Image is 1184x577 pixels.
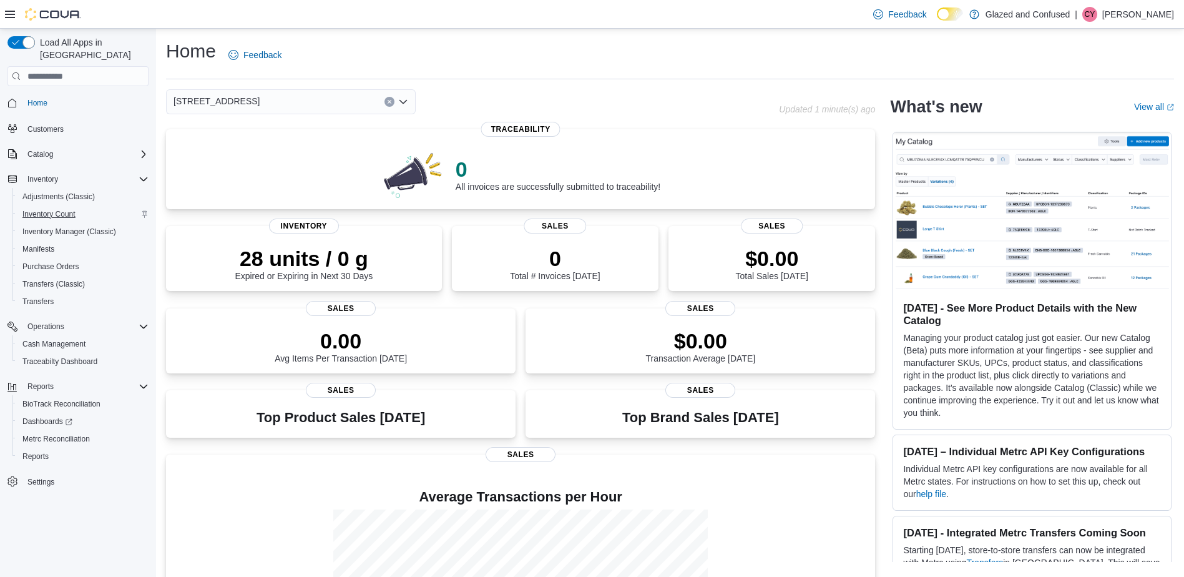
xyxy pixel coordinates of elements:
[2,145,154,163] button: Catalog
[646,328,756,363] div: Transaction Average [DATE]
[174,94,260,109] span: [STREET_ADDRESS]
[12,395,154,413] button: BioTrack Reconciliation
[17,259,149,274] span: Purchase Orders
[7,89,149,523] nav: Complex example
[22,262,79,272] span: Purchase Orders
[17,242,59,257] a: Manifests
[27,174,58,184] span: Inventory
[17,294,59,309] a: Transfers
[12,293,154,310] button: Transfers
[22,227,116,237] span: Inventory Manager (Classic)
[22,192,95,202] span: Adjustments (Classic)
[12,205,154,223] button: Inventory Count
[384,97,394,107] button: Clear input
[890,97,982,117] h2: What's new
[12,430,154,448] button: Metrc Reconciliation
[12,275,154,293] button: Transfers (Classic)
[967,558,1004,568] a: Transfers
[456,157,660,182] p: 0
[35,36,149,61] span: Load All Apps in [GEOGRAPHIC_DATA]
[1167,104,1174,111] svg: External link
[903,526,1161,539] h3: [DATE] - Integrated Metrc Transfers Coming Soon
[1082,7,1097,22] div: Connie Yates
[27,149,53,159] span: Catalog
[888,8,926,21] span: Feedback
[510,246,600,281] div: Total # Invoices [DATE]
[22,319,149,334] span: Operations
[17,432,149,446] span: Metrc Reconciliation
[12,413,154,430] a: Dashboards
[17,189,149,204] span: Adjustments (Classic)
[17,294,149,309] span: Transfers
[17,277,90,292] a: Transfers (Classic)
[17,277,149,292] span: Transfers (Classic)
[22,379,149,394] span: Reports
[243,49,281,61] span: Feedback
[17,414,149,429] span: Dashboards
[736,246,808,271] p: $0.00
[741,219,803,234] span: Sales
[916,489,946,499] a: help file
[22,147,58,162] button: Catalog
[2,119,154,137] button: Customers
[22,172,149,187] span: Inventory
[736,246,808,281] div: Total Sales [DATE]
[27,477,54,487] span: Settings
[510,246,600,271] p: 0
[306,301,376,316] span: Sales
[22,451,49,461] span: Reports
[17,414,77,429] a: Dashboards
[17,337,91,352] a: Cash Management
[1075,7,1077,22] p: |
[22,122,69,137] a: Customers
[22,121,149,136] span: Customers
[17,259,84,274] a: Purchase Orders
[22,96,52,111] a: Home
[27,382,54,392] span: Reports
[22,399,100,409] span: BioTrack Reconciliation
[622,410,779,425] h3: Top Brand Sales [DATE]
[27,322,64,332] span: Operations
[12,335,154,353] button: Cash Management
[17,449,149,464] span: Reports
[868,2,931,27] a: Feedback
[223,42,286,67] a: Feedback
[22,357,97,367] span: Traceabilty Dashboard
[903,463,1161,500] p: Individual Metrc API key configurations are now available for all Metrc states. For instructions ...
[17,242,149,257] span: Manifests
[166,39,216,64] h1: Home
[903,445,1161,458] h3: [DATE] – Individual Metrc API Key Configurations
[12,188,154,205] button: Adjustments (Classic)
[22,172,63,187] button: Inventory
[17,354,149,369] span: Traceabilty Dashboard
[937,7,963,21] input: Dark Mode
[275,328,407,353] p: 0.00
[665,301,735,316] span: Sales
[17,354,102,369] a: Traceabilty Dashboard
[17,397,149,412] span: BioTrack Reconciliation
[381,149,446,199] img: 0
[2,170,154,188] button: Inventory
[17,449,54,464] a: Reports
[25,8,81,21] img: Cova
[2,378,154,395] button: Reports
[2,94,154,112] button: Home
[22,279,85,289] span: Transfers (Classic)
[17,337,149,352] span: Cash Management
[235,246,373,271] p: 28 units / 0 g
[22,474,149,490] span: Settings
[481,122,560,137] span: Traceability
[1102,7,1174,22] p: [PERSON_NAME]
[275,328,407,363] div: Avg Items Per Transaction [DATE]
[12,448,154,465] button: Reports
[22,297,54,307] span: Transfers
[22,417,72,427] span: Dashboards
[257,410,425,425] h3: Top Product Sales [DATE]
[22,379,59,394] button: Reports
[1085,7,1095,22] span: CY
[17,397,105,412] a: BioTrack Reconciliation
[27,124,64,134] span: Customers
[903,302,1161,327] h3: [DATE] - See More Product Details with the New Catalog
[22,209,76,219] span: Inventory Count
[12,353,154,370] button: Traceabilty Dashboard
